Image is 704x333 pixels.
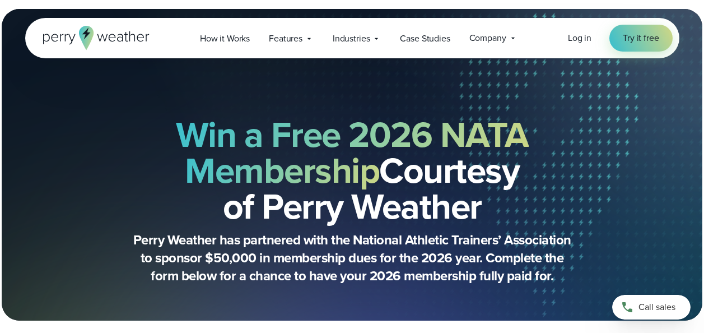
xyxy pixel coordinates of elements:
[176,108,529,197] strong: Win a Free 2026 NATA Membership
[333,32,370,45] span: Industries
[400,32,450,45] span: Case Studies
[269,32,302,45] span: Features
[612,295,691,320] a: Call sales
[390,27,459,50] a: Case Studies
[469,31,506,45] span: Company
[128,231,576,285] p: Perry Weather has partnered with the National Athletic Trainers’ Association to sponsor $50,000 i...
[623,31,659,45] span: Try it free
[609,25,672,52] a: Try it free
[638,300,675,314] span: Call sales
[81,117,623,224] h2: Courtesy of Perry Weather
[568,31,591,45] a: Log in
[568,31,591,44] span: Log in
[200,32,250,45] span: How it Works
[190,27,259,50] a: How it Works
